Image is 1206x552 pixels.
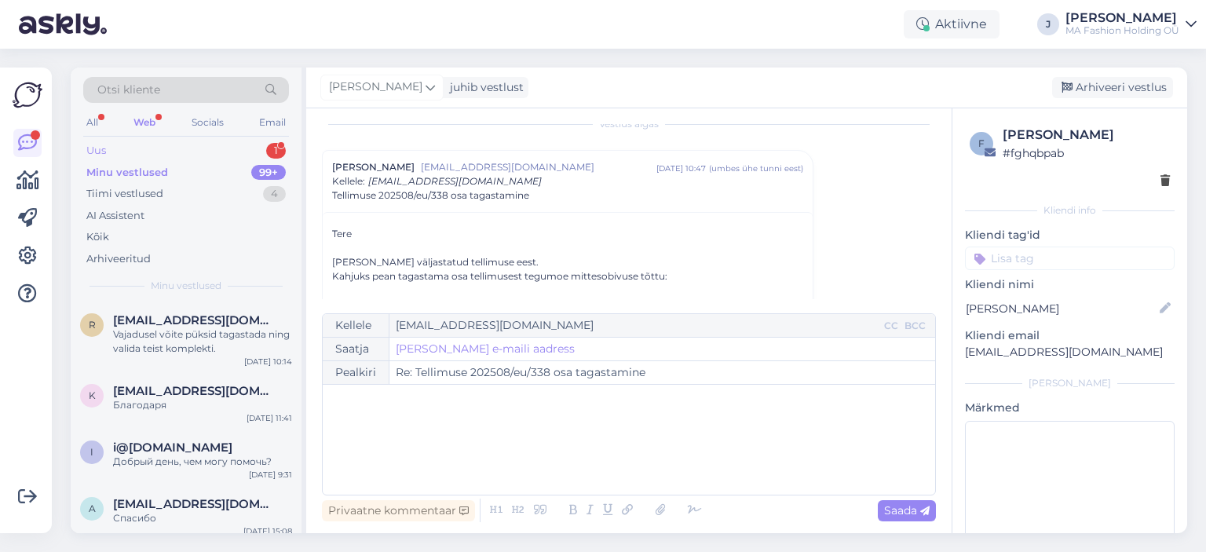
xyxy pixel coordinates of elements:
div: CC [881,319,901,333]
div: Uus [86,143,106,159]
span: r [89,319,96,331]
span: [PERSON_NAME] [332,160,415,174]
div: [DATE] 10:47 [656,163,706,174]
div: Kõik [86,229,109,245]
div: All [83,112,101,133]
div: [DATE] 11:41 [247,412,292,424]
div: AI Assistent [86,208,144,224]
b: W24-0693-W2-BZO-LZ Panties (38), hind 19,95 EUR. [336,298,587,310]
div: Tere [332,227,803,397]
span: a [89,503,96,514]
p: Märkmed [965,400,1175,416]
div: J [1037,13,1059,35]
a: [PERSON_NAME]MA Fashion Holding OÜ [1065,12,1197,37]
div: 4 [263,186,286,202]
span: Otsi kliente [97,82,160,98]
div: Pealkiri [323,361,389,384]
span: i@vneznanov.ru [113,441,232,455]
div: Добрый день, чем могу помочь? [113,455,292,469]
div: MA Fashion Holding OÜ [1065,24,1179,37]
span: alusik1000@gmail.com [113,497,276,511]
div: Tiimi vestlused [86,186,163,202]
div: [PERSON_NAME] [965,376,1175,390]
span: kkubratova@gmail.com [113,384,276,398]
span: k [89,389,96,401]
span: Saada [884,503,930,517]
div: Minu vestlused [86,165,168,181]
span: Minu vestlused [151,279,221,293]
div: Kellele [323,314,389,337]
div: Vestlus algas [322,117,936,131]
div: Kliendi info [965,203,1175,218]
input: Recepient... [389,314,881,337]
div: 1 [266,143,286,159]
p: [EMAIL_ADDRESS][DOMAIN_NAME] [965,344,1175,360]
span: f [978,137,985,149]
span: ruzits.siim@gmail.com [113,313,276,327]
div: ( umbes ühe tunni eest ) [709,163,803,174]
div: Arhiveeri vestlus [1052,77,1173,98]
div: [DATE] 10:14 [244,356,292,367]
div: BCC [901,319,929,333]
div: Privaatne kommentaar [322,500,475,521]
input: Write subject here... [389,361,935,384]
div: [PERSON_NAME] [1003,126,1170,144]
div: 99+ [251,165,286,181]
div: [PERSON_NAME] väljastatud tellimuse eest. [332,255,803,269]
p: Kliendi tag'id [965,227,1175,243]
div: Vajadusel võite püksid tagastada ning valida teist komplekti. [113,327,292,356]
div: Kahjuks pean tagastama osa tellimusest tegumoe mittesobivuse tõttu: [332,269,803,283]
div: # fghqbpab [1003,144,1170,162]
div: [DATE] 9:31 [249,469,292,481]
img: Askly Logo [13,80,42,110]
div: Благодаря [113,398,292,412]
div: Aktiivne [904,10,1000,38]
span: i [90,446,93,458]
p: Kliendi email [965,327,1175,344]
span: [EMAIL_ADDRESS][DOMAIN_NAME] [368,175,542,187]
span: Tellimuse 202508/eu/338 osa tagastamine [332,188,529,203]
div: Arhiveeritud [86,251,151,267]
a: [PERSON_NAME] e-maili aadress [396,341,575,357]
div: [DATE] 15:08 [243,525,292,537]
div: juhib vestlust [444,79,524,96]
div: Email [256,112,289,133]
input: Lisa tag [965,247,1175,270]
span: [PERSON_NAME] [329,79,422,96]
div: [PERSON_NAME] [1065,12,1179,24]
span: Kellele : [332,175,365,187]
div: Спасибо [113,511,292,525]
input: Lisa nimi [966,300,1157,317]
span: [EMAIL_ADDRESS][DOMAIN_NAME] [421,160,656,174]
p: Kliendi nimi [965,276,1175,293]
div: Socials [188,112,227,133]
div: Web [130,112,159,133]
div: Saatja [323,338,389,360]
